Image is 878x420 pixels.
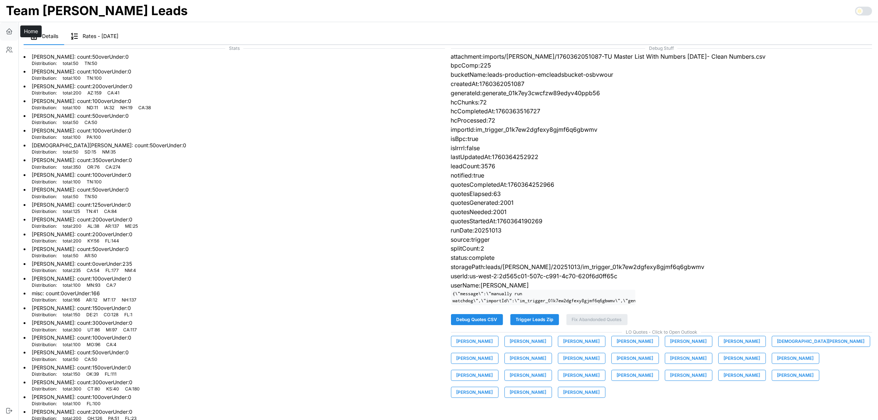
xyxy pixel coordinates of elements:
[451,253,872,262] p: status:complete
[32,186,129,193] p: [PERSON_NAME] : count: 50 overUnder: 0
[103,297,116,303] p: MT : 17
[63,149,79,155] p: total : 50
[32,260,136,268] p: [PERSON_NAME] : count: 0 overUnder: 235
[87,179,102,185] p: TN : 100
[32,319,137,327] p: [PERSON_NAME] : count: 300 overUnder: 0
[617,336,653,347] span: [PERSON_NAME]
[125,223,138,230] p: ME : 25
[105,164,121,171] p: CA : 274
[32,327,57,333] p: Distribution:
[63,253,79,259] p: total : 50
[32,393,131,401] p: [PERSON_NAME] : count: 100 overUnder: 0
[558,336,605,347] button: [PERSON_NAME]
[451,336,499,347] button: [PERSON_NAME]
[32,290,136,297] p: misc : count: 0 overUnder: 166
[457,387,493,397] span: [PERSON_NAME]
[87,105,98,111] p: ND : 11
[84,194,97,200] p: TN : 50
[32,253,57,259] p: Distribution:
[63,312,80,318] p: total : 150
[32,127,131,134] p: [PERSON_NAME] : count: 100 overUnder: 0
[84,61,97,67] p: TN : 50
[63,342,81,348] p: total : 100
[63,61,79,67] p: total : 50
[451,52,872,61] p: attachment:imports/[PERSON_NAME]/1760362051087-TU Master List With Numbers [DATE]- Clean Numbers.csv
[32,142,186,149] p: [DEMOGRAPHIC_DATA][PERSON_NAME] : count: 50 overUnder: 0
[87,401,101,407] p: FL : 100
[451,290,635,305] code: {\"message\":\"manually run watchdog\",\"importId\":\"im_trigger_01k7ew2dgfexy8gjmf6q6gbwmv\",\"g...
[451,226,872,235] p: runDate:20251013
[451,134,872,144] p: isBpc:true
[87,268,100,274] p: CA : 54
[32,201,131,209] p: [PERSON_NAME] : count: 125 overUnder: 0
[510,336,546,347] span: [PERSON_NAME]
[86,371,99,378] p: OK : 39
[32,297,57,303] p: Distribution:
[106,327,117,333] p: MI : 97
[106,386,119,392] p: KS : 40
[104,209,117,215] p: CA : 84
[86,209,98,215] p: TN : 41
[32,194,57,200] p: Distribution:
[451,98,872,107] p: hcChunks:72
[451,144,872,153] p: isIrrrl:false
[120,105,132,111] p: NH : 19
[32,342,57,348] p: Distribution:
[63,209,80,215] p: total : 125
[451,207,872,217] p: quotesNeeded:2001
[563,370,600,381] span: [PERSON_NAME]
[516,314,553,325] span: Trigger Leads Zip
[63,386,81,392] p: total : 300
[724,353,760,364] span: [PERSON_NAME]
[87,223,99,230] p: AL : 38
[504,370,552,381] button: [PERSON_NAME]
[63,223,81,230] p: total : 200
[611,353,659,364] button: [PERSON_NAME]
[32,164,57,171] p: Distribution:
[32,371,57,378] p: Distribution:
[558,387,605,398] button: [PERSON_NAME]
[63,268,81,274] p: total : 235
[84,120,97,126] p: CA : 50
[32,304,132,312] p: [PERSON_NAME] : count: 150 overUnder: 0
[32,68,131,75] p: [PERSON_NAME] : count: 100 overUnder: 0
[451,281,872,290] p: userName:[PERSON_NAME]
[718,370,766,381] button: [PERSON_NAME]
[772,370,819,381] button: [PERSON_NAME]
[451,329,872,336] span: LO Quotes - Click to Open Outlook
[777,336,865,347] span: [DEMOGRAPHIC_DATA][PERSON_NAME]
[451,79,872,89] p: createdAt:1760362051087
[63,238,81,244] p: total : 200
[718,336,766,347] button: [PERSON_NAME]
[504,336,552,347] button: [PERSON_NAME]
[510,353,546,364] span: [PERSON_NAME]
[32,231,132,238] p: [PERSON_NAME] : count: 200 overUnder: 0
[563,336,600,347] span: [PERSON_NAME]
[63,90,81,96] p: total : 200
[457,336,493,347] span: [PERSON_NAME]
[572,314,622,325] span: Fix Abandonded Quotes
[87,327,100,333] p: UT : 86
[105,268,119,274] p: FL : 177
[457,353,493,364] span: [PERSON_NAME]
[32,134,57,141] p: Distribution:
[32,275,131,282] p: [PERSON_NAME] : count: 100 overUnder: 0
[504,353,552,364] button: [PERSON_NAME]
[63,327,81,333] p: total : 300
[32,364,131,371] p: [PERSON_NAME] : count: 150 overUnder: 0
[504,387,552,398] button: [PERSON_NAME]
[63,401,81,407] p: total : 100
[63,134,81,141] p: total : 100
[102,149,116,155] p: NM : 35
[87,386,100,392] p: CT : 80
[123,327,137,333] p: CA : 117
[83,34,118,39] span: Rates - [DATE]
[32,334,131,341] p: [PERSON_NAME] : count: 100 overUnder: 0
[724,336,760,347] span: [PERSON_NAME]
[86,297,97,303] p: AR : 12
[63,282,81,289] p: total : 100
[451,314,503,325] button: Debug Quotes CSV
[24,45,445,52] span: Stats
[32,349,129,356] p: [PERSON_NAME] : count: 50 overUnder: 0
[84,149,96,155] p: SD : 15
